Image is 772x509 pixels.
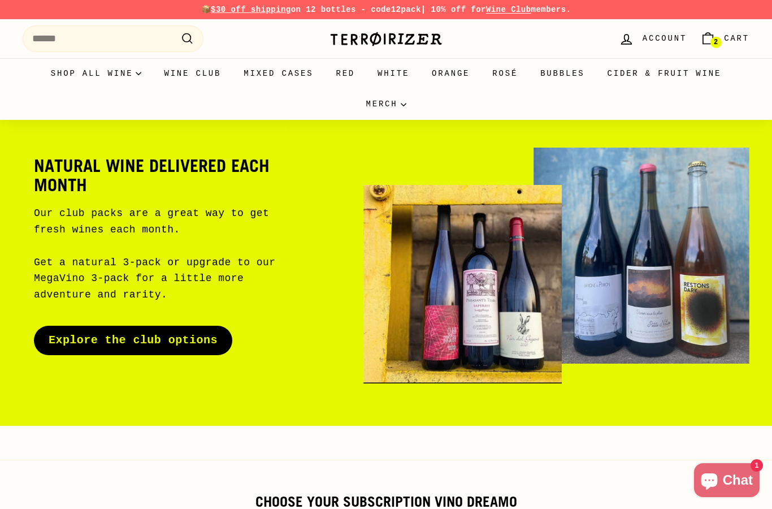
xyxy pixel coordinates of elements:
[34,156,301,194] h2: Natural wine delivered each month
[324,58,366,89] a: Red
[34,326,232,355] a: Explore the club options
[481,58,529,89] a: Rosé
[23,3,749,16] p: 📦 on 12 bottles - code | 10% off for members.
[724,32,749,45] span: Cart
[366,58,420,89] a: White
[40,58,153,89] summary: Shop all wine
[714,38,718,46] span: 2
[391,5,421,14] strong: 12pack
[420,58,481,89] a: Orange
[211,5,291,14] span: $30 off shipping
[153,58,232,89] a: Wine Club
[596,58,733,89] a: Cider & Fruit Wine
[486,5,531,14] a: Wine Club
[529,58,596,89] a: Bubbles
[612,22,693,55] a: Account
[232,58,324,89] a: Mixed Cases
[691,463,763,500] inbox-online-store-chat: Shopify online store chat
[693,22,756,55] a: Cart
[34,205,301,303] p: Our club packs are a great way to get fresh wines each month. Get a natural 3-pack or upgrade to ...
[643,32,687,45] span: Account
[354,89,417,119] summary: Merch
